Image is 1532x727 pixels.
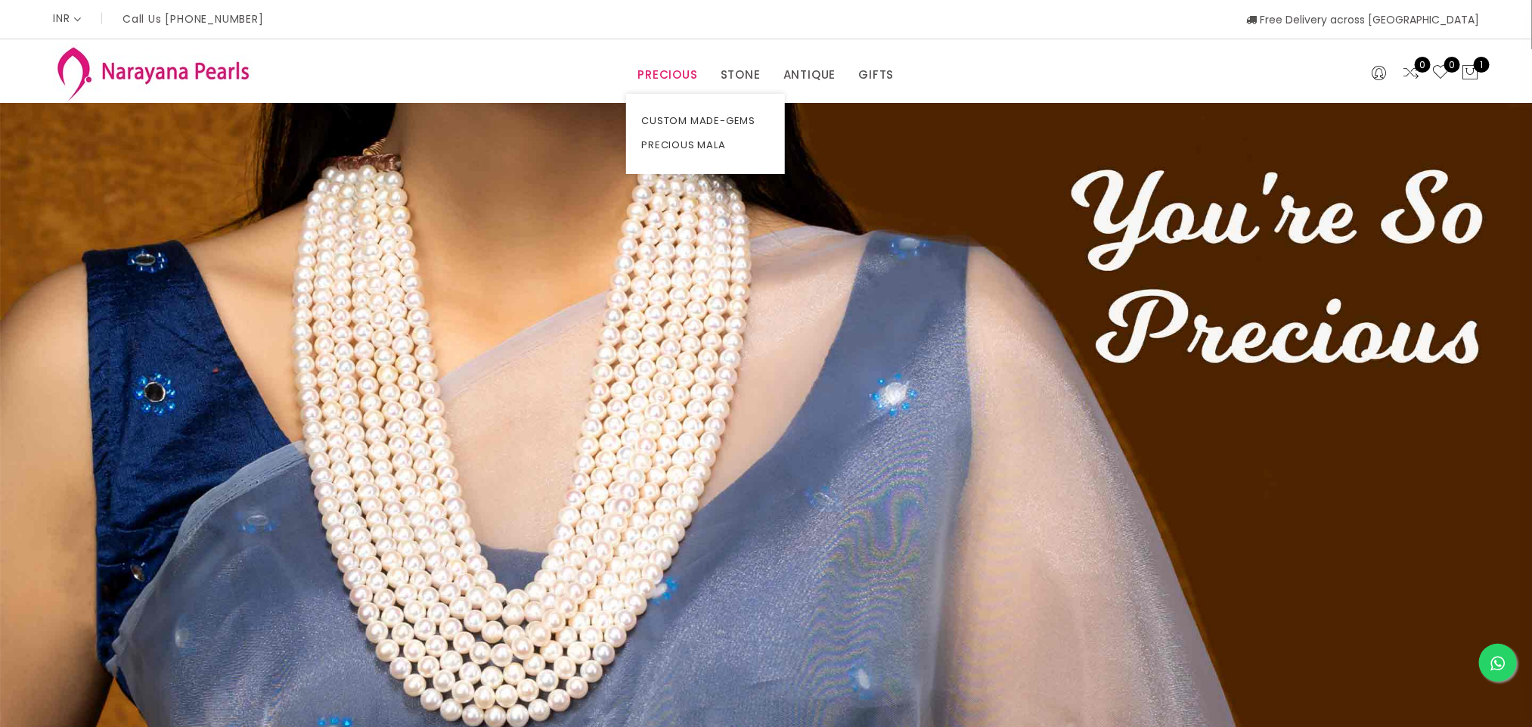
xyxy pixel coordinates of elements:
[1474,57,1490,73] span: 1
[783,64,836,86] a: ANTIQUE
[1444,57,1460,73] span: 0
[1246,12,1479,27] span: Free Delivery across [GEOGRAPHIC_DATA]
[637,64,697,86] a: PRECIOUS
[1415,57,1431,73] span: 0
[122,14,264,24] p: Call Us [PHONE_NUMBER]
[1431,64,1450,83] a: 0
[1402,64,1420,83] a: 0
[641,109,770,133] a: CUSTOM MADE-GEMS
[721,64,761,86] a: STONE
[1461,64,1479,83] button: 1
[859,64,895,86] a: GIFTS
[641,133,770,157] a: PRECIOUS MALA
